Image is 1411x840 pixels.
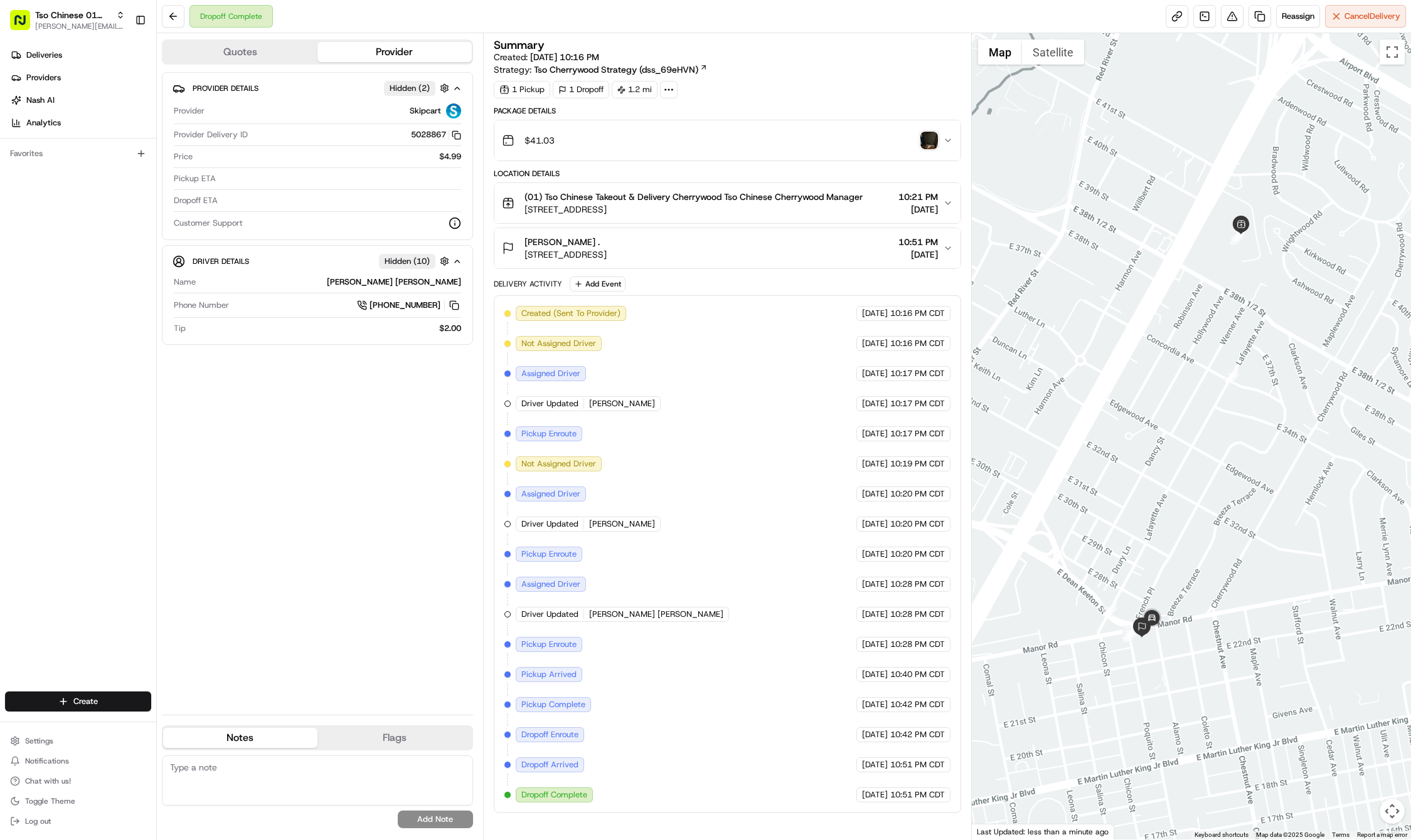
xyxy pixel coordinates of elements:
button: Add Event [570,276,626,291]
span: 10:40 PM CDT [890,669,945,680]
span: [DATE] [862,458,888,470]
span: Pickup Enroute [521,428,577,439]
span: [DATE] [862,308,888,319]
div: Package Details [494,106,962,116]
span: Pickup Arrived [521,669,577,680]
button: Tso Chinese 01 Cherrywood[PERSON_NAME][EMAIL_ADDRESS][DOMAIN_NAME] [5,5,130,35]
span: Dropoff Complete [521,789,587,801]
button: Hidden (10) [379,253,452,269]
button: Toggle fullscreen view [1380,39,1405,65]
a: Analytics [5,113,156,133]
span: [DATE] [862,729,888,740]
button: Show satellite imagery [1022,39,1084,65]
span: [DATE] [862,338,888,349]
span: Driver Details [193,256,249,266]
span: [PERSON_NAME] [589,398,655,409]
button: Provider DetailsHidden (2) [173,78,462,98]
span: Toggle Theme [25,796,75,806]
span: [DATE] 10:16 PM [530,51,599,63]
span: 10:28 PM CDT [890,639,945,650]
span: Assigned Driver [521,488,580,500]
span: 10:20 PM CDT [890,488,945,500]
span: 10:21 PM [898,191,938,203]
span: Driver Updated [521,609,578,620]
button: Create [5,691,151,711]
span: Created (Sent To Provider) [521,308,620,319]
span: Hidden ( 2 ) [390,83,430,94]
span: [DATE] [862,368,888,379]
span: $41.03 [524,134,555,147]
button: Chat with us! [5,772,151,790]
span: [STREET_ADDRESS] [524,203,863,216]
div: 11 [1103,602,1117,616]
button: Flags [317,728,472,748]
span: $4.99 [439,151,461,162]
button: Notifications [5,752,151,770]
div: 8 [1230,231,1243,244]
span: Analytics [26,117,61,129]
button: Map camera controls [1380,799,1405,824]
button: CancelDelivery [1325,5,1406,28]
a: Nash AI [5,90,156,110]
span: 10:20 PM CDT [890,518,945,530]
span: [DATE] [862,549,888,560]
span: 10:28 PM CDT [890,609,945,620]
button: Tso Chinese 01 Cherrywood [35,9,111,21]
span: (01) Tso Chinese Takeout & Delivery Cherrywood Tso Chinese Cherrywood Manager [524,191,863,203]
a: Terms [1332,831,1350,838]
button: [PERSON_NAME] .[STREET_ADDRESS]10:51 PM[DATE] [494,228,961,268]
span: [DATE] [862,699,888,710]
div: Delivery Activity [494,279,562,289]
span: 10:16 PM CDT [890,308,945,319]
span: Assigned Driver [521,368,580,379]
button: Quotes [163,42,317,62]
span: Deliveries [26,50,62,61]
span: 10:42 PM CDT [890,729,945,740]
span: Nash AI [26,95,55,106]
button: Provider [317,42,472,62]
button: Hidden (2) [384,80,452,96]
div: 10 [1225,369,1238,382]
span: Pickup Enroute [521,549,577,560]
span: [DATE] [862,428,888,439]
span: 10:42 PM CDT [890,699,945,710]
span: Provider [174,105,205,117]
span: [PERSON_NAME] [589,518,655,530]
button: Keyboard shortcuts [1195,831,1249,839]
button: Log out [5,812,151,830]
span: Not Assigned Driver [521,338,596,349]
span: [DATE] [862,488,888,500]
span: [DATE] [862,639,888,650]
span: Map data ©2025 Google [1256,831,1324,838]
span: Name [174,276,196,288]
span: 10:16 PM CDT [890,338,945,349]
div: Strategy: [494,63,708,76]
div: 1 Dropoff [553,81,609,98]
span: [DATE] [862,789,888,801]
span: [PERSON_NAME] . [524,236,600,248]
span: Driver Updated [521,518,578,530]
button: [PERSON_NAME][EMAIL_ADDRESS][DOMAIN_NAME] [35,21,125,31]
span: [DATE] [862,579,888,590]
span: Reassign [1282,11,1314,22]
span: Customer Support [174,218,243,229]
span: Settings [25,736,53,746]
img: photo_proof_of_delivery image [920,132,938,149]
span: [DATE] [862,669,888,680]
span: [DATE] [898,248,938,261]
span: Phone Number [174,300,229,311]
span: 10:19 PM CDT [890,458,945,470]
span: Tip [174,323,186,334]
span: Driver Updated [521,398,578,409]
span: 10:20 PM CDT [890,549,945,560]
span: [DATE] [862,759,888,770]
span: [DATE] [898,203,938,216]
span: Log out [25,816,51,826]
span: Providers [26,72,61,83]
button: Driver DetailsHidden (10) [173,251,462,271]
span: Skipcart [410,105,441,117]
div: Favorites [5,144,151,164]
span: 10:51 PM CDT [890,789,945,801]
